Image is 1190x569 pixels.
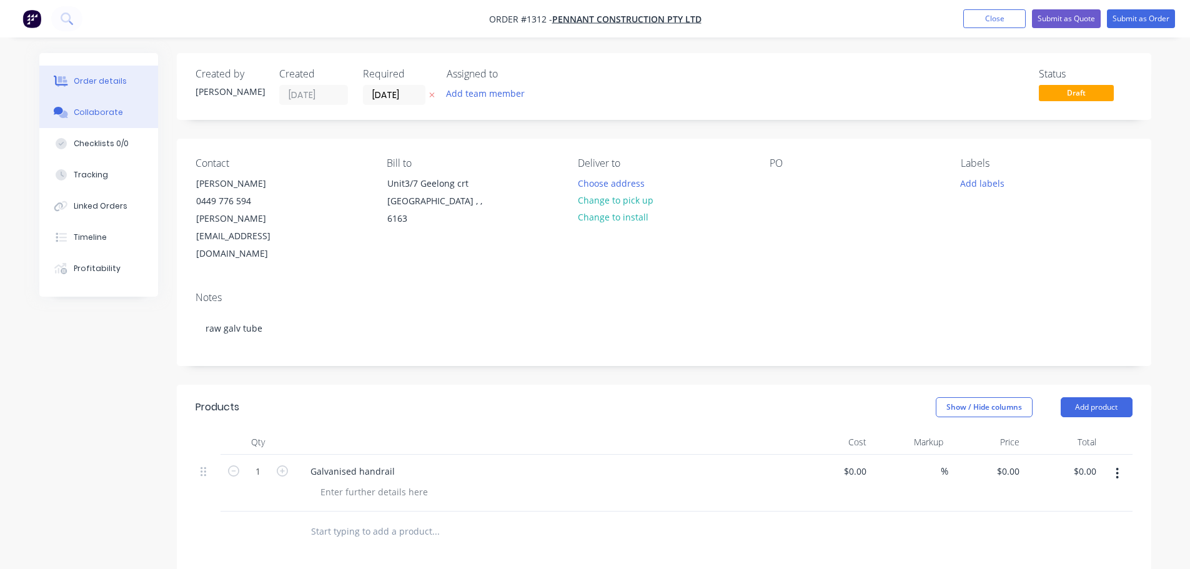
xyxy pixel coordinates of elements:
[961,157,1132,169] div: Labels
[571,209,655,225] button: Change to install
[74,138,129,149] div: Checklists 0/0
[871,430,948,455] div: Markup
[196,210,300,262] div: [PERSON_NAME][EMAIL_ADDRESS][DOMAIN_NAME]
[196,292,1133,304] div: Notes
[186,174,310,263] div: [PERSON_NAME]0449 776 594[PERSON_NAME][EMAIL_ADDRESS][DOMAIN_NAME]
[196,85,264,98] div: [PERSON_NAME]
[447,68,572,80] div: Assigned to
[1032,9,1101,28] button: Submit as Quote
[39,66,158,97] button: Order details
[941,464,948,478] span: %
[1024,430,1101,455] div: Total
[363,68,432,80] div: Required
[439,85,531,102] button: Add team member
[387,175,491,192] div: Unit3/7 Geelong crt
[936,397,1033,417] button: Show / Hide columns
[770,157,941,169] div: PO
[571,192,660,209] button: Change to pick up
[196,68,264,80] div: Created by
[447,85,532,102] button: Add team member
[489,13,552,25] span: Order #1312 -
[196,157,367,169] div: Contact
[39,253,158,284] button: Profitability
[39,159,158,190] button: Tracking
[1107,9,1175,28] button: Submit as Order
[1039,68,1133,80] div: Status
[552,13,702,25] a: Pennant Construction PTY LTD
[196,192,300,210] div: 0449 776 594
[1061,397,1133,417] button: Add product
[39,97,158,128] button: Collaborate
[39,190,158,222] button: Linked Orders
[963,9,1026,28] button: Close
[196,309,1133,347] div: raw galv tube
[22,9,41,28] img: Factory
[578,157,749,169] div: Deliver to
[948,430,1025,455] div: Price
[387,192,491,227] div: [GEOGRAPHIC_DATA] , , 6163
[221,430,295,455] div: Qty
[74,232,107,243] div: Timeline
[954,174,1011,191] button: Add labels
[1039,85,1114,101] span: Draft
[74,76,127,87] div: Order details
[196,175,300,192] div: [PERSON_NAME]
[387,157,558,169] div: Bill to
[39,222,158,253] button: Timeline
[300,462,405,480] div: Galvanised handrail
[74,107,123,118] div: Collaborate
[39,128,158,159] button: Checklists 0/0
[279,68,348,80] div: Created
[196,400,239,415] div: Products
[571,174,651,191] button: Choose address
[74,263,121,274] div: Profitability
[795,430,872,455] div: Cost
[310,519,560,544] input: Start typing to add a product...
[74,200,127,212] div: Linked Orders
[377,174,502,228] div: Unit3/7 Geelong crt[GEOGRAPHIC_DATA] , , 6163
[74,169,108,181] div: Tracking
